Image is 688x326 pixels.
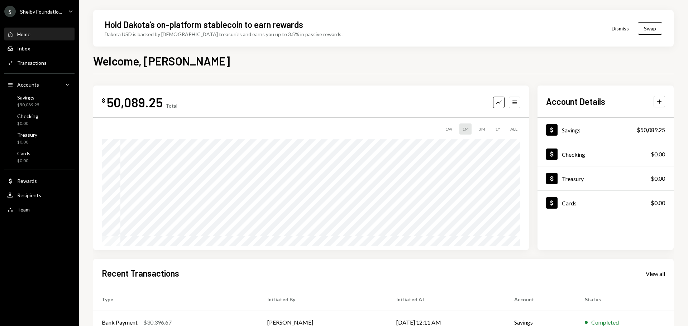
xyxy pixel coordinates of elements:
[651,150,665,159] div: $0.00
[476,123,488,135] div: 3M
[166,103,177,109] div: Total
[17,192,41,198] div: Recipients
[17,206,30,213] div: Team
[17,60,47,66] div: Transactions
[562,200,577,206] div: Cards
[637,126,665,134] div: $50,089.25
[4,174,75,187] a: Rewards
[105,30,343,38] div: Dakota USD is backed by [DEMOGRAPHIC_DATA] treasuries and earns you up to 3.5% in passive rewards.
[93,288,259,311] th: Type
[603,20,638,37] button: Dismiss
[4,92,75,110] a: Savings$50,089.25
[17,94,39,101] div: Savings
[4,130,75,147] a: Treasury$0.00
[107,94,163,110] div: 50,089.25
[506,288,577,311] th: Account
[17,113,38,119] div: Checking
[17,178,37,184] div: Rewards
[17,121,38,127] div: $0.00
[638,22,662,35] button: Swap
[17,132,37,138] div: Treasury
[537,191,674,215] a: Cards$0.00
[507,123,520,135] div: ALL
[459,123,472,135] div: 1M
[17,150,30,156] div: Cards
[17,82,39,88] div: Accounts
[17,31,30,37] div: Home
[537,118,674,142] a: Savings$50,089.25
[388,288,506,311] th: Initiated At
[562,151,585,158] div: Checking
[4,6,16,17] div: S
[4,189,75,201] a: Recipients
[102,267,179,279] h2: Recent Transactions
[537,142,674,166] a: Checking$0.00
[259,288,388,311] th: Initiated By
[646,269,665,277] a: View all
[492,123,503,135] div: 1Y
[576,288,674,311] th: Status
[105,19,303,30] div: Hold Dakota’s on-platform stablecoin to earn rewards
[17,139,37,145] div: $0.00
[102,97,105,104] div: $
[4,28,75,40] a: Home
[4,111,75,128] a: Checking$0.00
[651,199,665,207] div: $0.00
[17,102,39,108] div: $50,089.25
[4,148,75,165] a: Cards$0.00
[537,166,674,190] a: Treasury$0.00
[562,175,584,182] div: Treasury
[546,96,605,107] h2: Account Details
[17,45,30,52] div: Inbox
[4,78,75,91] a: Accounts
[443,123,455,135] div: 1W
[4,56,75,69] a: Transactions
[562,127,580,133] div: Savings
[651,174,665,183] div: $0.00
[4,42,75,55] a: Inbox
[93,54,230,68] h1: Welcome, [PERSON_NAME]
[20,9,62,15] div: Shelby Foundatio...
[4,203,75,216] a: Team
[17,158,30,164] div: $0.00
